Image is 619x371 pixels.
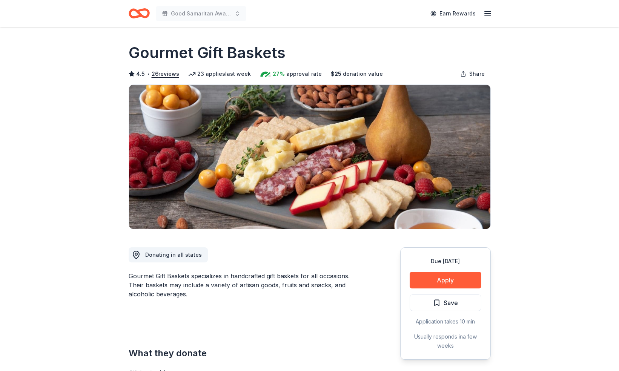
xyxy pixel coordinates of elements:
button: 26reviews [152,69,179,78]
span: 4.5 [136,69,145,78]
a: Home [129,5,150,22]
h1: Gourmet Gift Baskets [129,42,286,63]
button: Apply [410,272,481,288]
span: Donating in all states [145,251,202,258]
button: Share [454,66,491,81]
div: Due [DATE] [410,257,481,266]
div: 23 applies last week [188,69,251,78]
h2: What they donate [129,347,364,359]
img: Image for Gourmet Gift Baskets [129,85,490,229]
a: Earn Rewards [426,7,480,20]
div: Usually responds in a few weeks [410,332,481,350]
button: Save [410,294,481,311]
span: 27% [273,69,285,78]
button: Good Samaritan Awards Dinner [156,6,246,21]
div: Application takes 10 min [410,317,481,326]
div: Gourmet Gift Baskets specializes in handcrafted gift baskets for all occasions. Their baskets may... [129,271,364,299]
span: • [147,71,149,77]
span: Share [469,69,485,78]
span: approval rate [286,69,322,78]
span: Save [444,298,458,308]
span: $ 25 [331,69,341,78]
span: donation value [343,69,383,78]
span: Good Samaritan Awards Dinner [171,9,231,18]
